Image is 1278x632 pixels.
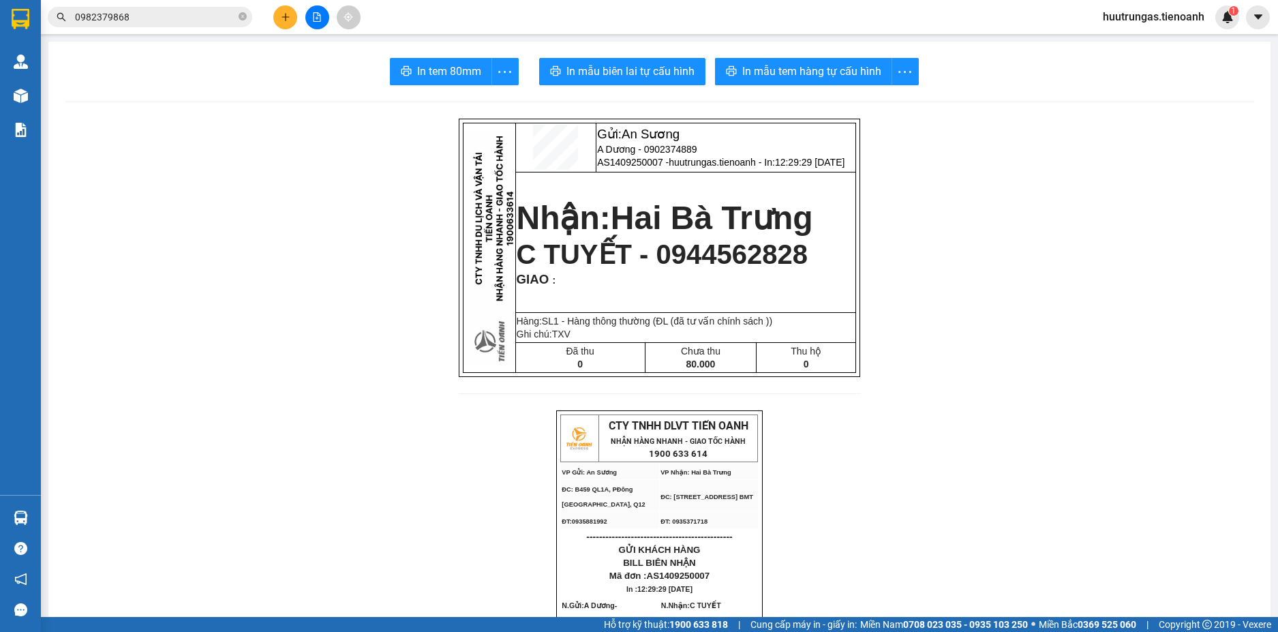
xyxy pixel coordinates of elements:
span: CCCD: [605,616,630,625]
span: 0 [804,359,809,370]
strong: 0708 023 035 - 0935 103 250 [903,619,1028,630]
button: file-add [305,5,329,29]
span: aim [344,12,353,22]
span: printer [726,65,737,78]
button: aim [337,5,361,29]
button: plus [273,5,297,29]
span: VP Gửi: An Sương [562,469,617,476]
span: Miền Nam [860,617,1028,632]
span: huutrungas.tienoanh [1092,8,1215,25]
img: logo [562,421,596,455]
span: ĐC: B459 QL1A, PĐông [GEOGRAPHIC_DATA], Q12 [562,486,645,508]
span: huutrungas.tienoanh - In: [669,157,845,168]
span: 12:29:29 [DATE] [775,157,845,168]
button: printerIn mẫu tem hàng tự cấu hình [715,58,892,85]
span: file-add [312,12,322,22]
strong: 0369 525 060 [1078,619,1136,630]
span: C TUYẾT - [661,601,733,625]
span: A Dương [584,601,615,610]
span: more [892,63,918,80]
span: AS1409250007 - [597,157,845,168]
span: Thu hộ [791,346,821,357]
span: C TUYẾT - 0944562828 [517,239,808,269]
span: copyright [1202,620,1212,629]
span: Hàng:SL [517,316,773,327]
img: warehouse-icon [14,89,28,103]
span: N.Gửi: [562,601,630,625]
strong: 1900 633 614 [649,449,708,459]
span: printer [550,65,561,78]
span: message [14,603,27,616]
span: 1 - Hàng thông thường (ĐL (đã tư vấn chính sách )) [553,316,772,327]
span: VP Nhận: Hai Bà Trưng [660,469,731,476]
img: solution-icon [14,123,28,137]
button: caret-down [1246,5,1270,29]
span: An Sương [622,127,680,141]
span: In mẫu biên lai tự cấu hình [566,63,695,80]
span: BILL BIÊN NHẬN [623,558,696,568]
span: 1 [1231,6,1236,16]
span: Cung cấp máy in - giấy in: [750,617,857,632]
span: | [738,617,740,632]
span: Gửi: [597,127,680,141]
span: 12:29:29 [DATE] [637,585,693,593]
span: 0902374889. [562,616,630,625]
span: Mã đơn : [609,571,710,581]
span: N.Nhận: [661,601,733,625]
span: Hỗ trợ kỹ thuật: [604,617,728,632]
button: printerIn mẫu biên lai tự cấu hình [539,58,705,85]
span: notification [14,573,27,586]
span: caret-down [1252,11,1264,23]
span: plus [281,12,290,22]
span: Ghi chú: [517,329,570,340]
span: Miền Bắc [1039,617,1136,632]
span: ---------------------------------------------- [586,531,732,542]
img: icon-new-feature [1221,11,1234,23]
span: question-circle [14,542,27,555]
span: Hai Bà Trưng [611,200,813,236]
span: ĐT:0935881992 [562,518,607,525]
span: CTY TNHH DLVT TIẾN OANH [609,419,748,432]
span: Đã thu [566,346,594,357]
img: warehouse-icon [14,55,28,69]
strong: 1900 633 818 [669,619,728,630]
button: more [892,58,919,85]
span: A Dương - 0902374889 [597,144,697,155]
span: close-circle [239,11,247,24]
span: printer [401,65,412,78]
img: logo-vxr [12,9,29,29]
span: : [549,275,556,286]
span: ĐT: 0935371718 [660,518,708,525]
img: warehouse-icon [14,511,28,525]
span: GỬI KHÁCH HÀNG [619,545,701,555]
strong: NHẬN HÀNG NHANH - GIAO TỐC HÀNH [611,437,746,446]
button: more [491,58,519,85]
span: search [57,12,66,22]
span: AS1409250007 [647,571,710,581]
span: 80.000 [686,359,716,370]
span: In : [626,585,693,593]
sup: 1 [1229,6,1238,16]
input: Tìm tên, số ĐT hoặc mã đơn [75,10,236,25]
span: GIAO [517,272,549,286]
span: In mẫu tem hàng tự cấu hình [742,63,881,80]
strong: Nhận: [517,200,813,236]
span: | [1146,617,1148,632]
span: In tem 80mm [417,63,481,80]
span: Chưa thu [681,346,720,357]
span: ⚪️ [1031,622,1035,627]
span: ĐC: [STREET_ADDRESS] BMT [660,494,753,500]
span: close-circle [239,12,247,20]
button: printerIn tem 80mm [390,58,492,85]
span: TXV [552,329,570,340]
span: 0 [577,359,583,370]
span: 0944562828. CCCD : [663,616,733,625]
span: more [492,63,518,80]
